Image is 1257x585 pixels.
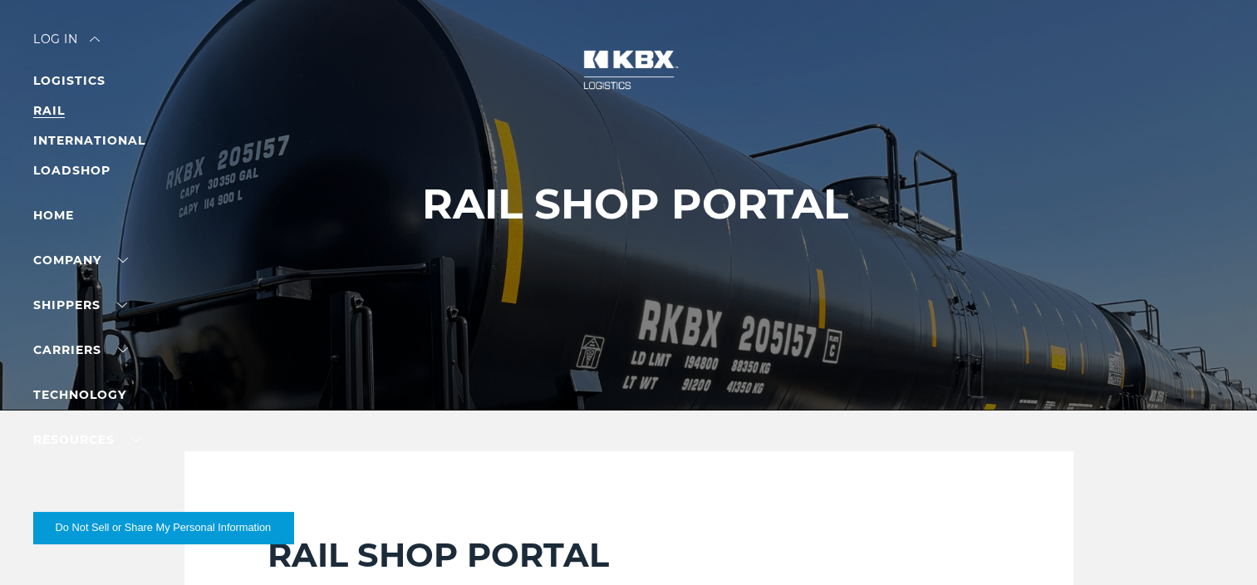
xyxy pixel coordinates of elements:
a: LOADSHOP [33,163,110,178]
img: kbx logo [567,33,691,106]
h2: RAIL SHOP PORTAL [268,534,990,576]
a: Technology [33,387,126,402]
div: Log in [33,33,100,57]
button: Do Not Sell or Share My Personal Information [33,512,293,543]
a: RESOURCES [33,432,141,447]
a: Home [33,208,74,223]
img: arrow [90,37,100,42]
a: INTERNATIONAL [33,133,145,148]
a: Carriers [33,342,128,357]
a: Company [33,253,128,268]
a: RAIL [33,103,65,118]
a: LOGISTICS [33,73,106,88]
a: SHIPPERS [33,297,127,312]
h1: RAIL SHOP PORTAL [422,180,848,229]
